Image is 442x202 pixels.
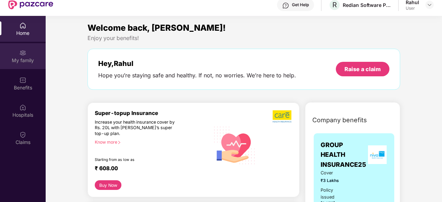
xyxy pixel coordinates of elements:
span: GROUP HEALTH INSURANCE25 [321,140,366,170]
div: Hey, Rahul [98,59,296,68]
div: Enjoy your benefits! [88,35,400,42]
span: Cover [321,170,346,176]
button: Buy Now [95,180,121,190]
img: svg+xml;base64,PHN2ZyBpZD0iSG9zcGl0YWxzIiB4bWxucz0iaHR0cDovL3d3dy53My5vcmcvMjAwMC9zdmciIHdpZHRoPS... [19,104,26,111]
div: Get Help [292,2,309,8]
img: svg+xml;base64,PHN2ZyBpZD0iRHJvcGRvd24tMzJ4MzIiIHhtbG5zPSJodHRwOi8vd3d3LnczLm9yZy8yMDAwL3N2ZyIgd2... [427,2,432,8]
img: svg+xml;base64,PHN2ZyBpZD0iSG9tZSIgeG1sbnM9Imh0dHA6Ly93d3cudzMub3JnLzIwMDAvc3ZnIiB3aWR0aD0iMjAiIG... [19,22,26,29]
span: right [117,141,121,144]
img: svg+xml;base64,PHN2ZyB4bWxucz0iaHR0cDovL3d3dy53My5vcmcvMjAwMC9zdmciIHhtbG5zOnhsaW5rPSJodHRwOi8vd3... [210,120,259,170]
div: User [406,6,419,11]
div: Raise a claim [344,65,381,73]
div: Policy issued [321,187,346,201]
span: ₹3 Lakhs [321,177,346,184]
span: Company benefits [312,115,367,125]
img: insurerLogo [368,145,387,164]
div: Super-topup Insurance [95,110,210,116]
img: svg+xml;base64,PHN2ZyBpZD0iQmVuZWZpdHMiIHhtbG5zPSJodHRwOi8vd3d3LnczLm9yZy8yMDAwL3N2ZyIgd2lkdGg9Ij... [19,77,26,84]
img: New Pazcare Logo [8,0,53,9]
div: Increase your health insurance cover by Rs. 20L with [PERSON_NAME]’s super top-up plan. [95,119,180,137]
img: svg+xml;base64,PHN2ZyBpZD0iSGVscC0zMngzMiIgeG1sbnM9Imh0dHA6Ly93d3cudzMub3JnLzIwMDAvc3ZnIiB3aWR0aD... [282,2,289,9]
div: ₹ 608.00 [95,165,203,173]
div: Hope you’re staying safe and healthy. If not, no worries. We’re here to help. [98,72,296,79]
div: Know more [95,140,206,144]
div: Starting from as low as [95,157,181,162]
img: b5dec4f62d2307b9de63beb79f102df3.png [273,110,292,123]
img: svg+xml;base64,PHN2ZyBpZD0iQ2xhaW0iIHhtbG5zPSJodHRwOi8vd3d3LnczLm9yZy8yMDAwL3N2ZyIgd2lkdGg9IjIwIi... [19,131,26,138]
span: R [332,1,337,9]
div: Redian Software Private Limited [343,2,391,8]
img: svg+xml;base64,PHN2ZyB3aWR0aD0iMjAiIGhlaWdodD0iMjAiIHZpZXdCb3g9IjAgMCAyMCAyMCIgZmlsbD0ibm9uZSIgeG... [19,49,26,56]
span: Welcome back, [PERSON_NAME]! [88,23,226,33]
